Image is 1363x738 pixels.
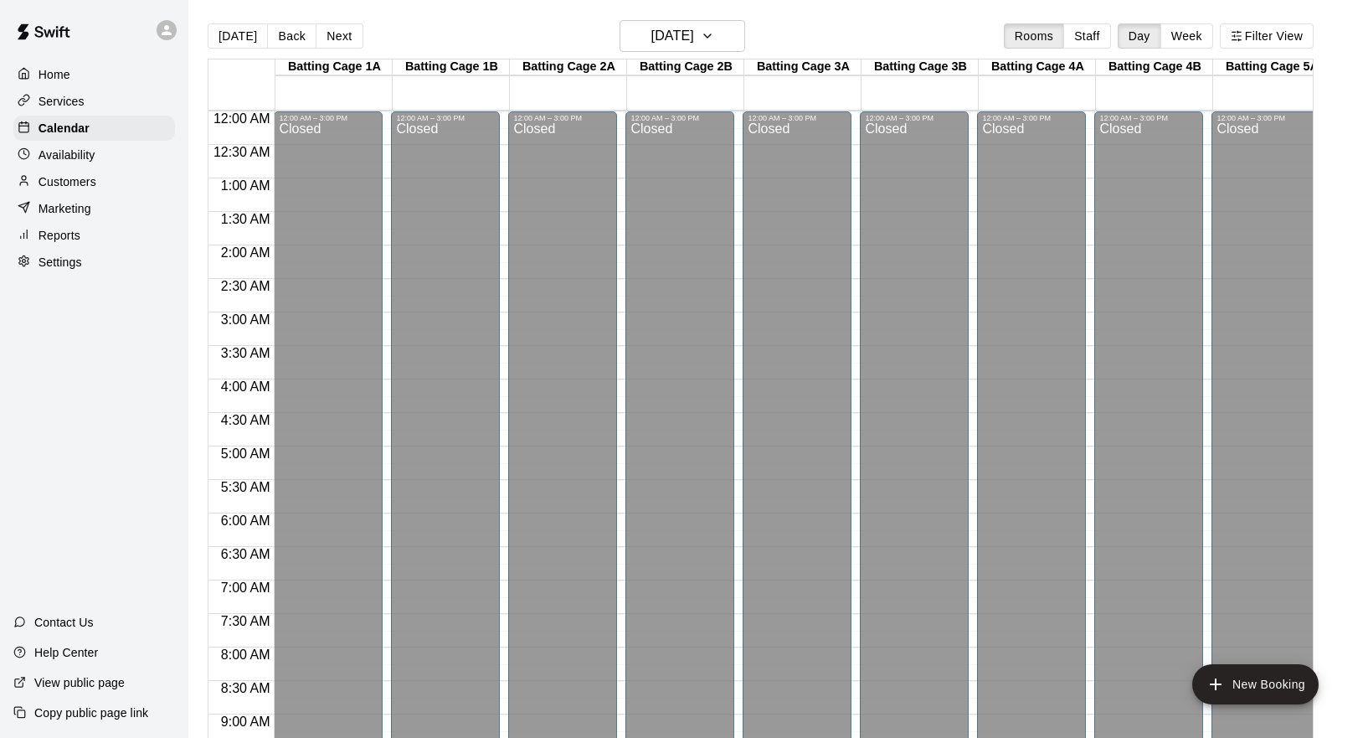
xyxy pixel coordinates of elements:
span: 4:30 AM [217,413,275,427]
p: Calendar [39,120,90,137]
div: Batting Cage 2B [627,59,744,75]
span: 8:00 AM [217,648,275,662]
button: Rooms [1004,23,1064,49]
p: Services [39,93,85,110]
span: 7:00 AM [217,581,275,595]
a: Calendar [13,116,175,141]
span: 2:00 AM [217,245,275,260]
div: 12:00 AM – 3:00 PM [982,114,1081,122]
p: Settings [39,254,82,271]
button: add [1192,664,1319,704]
div: 12:00 AM – 3:00 PM [748,114,846,122]
button: [DATE] [620,20,745,52]
div: 12:00 AM – 3:00 PM [513,114,612,122]
a: Availability [13,142,175,168]
button: Week [1160,23,1213,49]
div: 12:00 AM – 3:00 PM [865,114,964,122]
p: Reports [39,227,80,244]
div: 12:00 AM – 3:00 PM [630,114,729,122]
span: 12:00 AM [209,111,275,126]
div: 12:00 AM – 3:00 PM [1099,114,1198,122]
div: 12:00 AM – 3:00 PM [1216,114,1315,122]
button: Day [1118,23,1161,49]
a: Services [13,89,175,114]
div: Batting Cage 1A [275,59,393,75]
a: Reports [13,223,175,248]
span: 5:30 AM [217,480,275,494]
div: 12:00 AM – 3:00 PM [396,114,495,122]
span: 2:30 AM [217,279,275,293]
button: Staff [1063,23,1111,49]
p: View public page [34,674,125,691]
span: 7:30 AM [217,614,275,628]
p: Copy public page link [34,704,148,721]
p: Home [39,66,70,83]
span: 9:00 AM [217,715,275,729]
span: 6:30 AM [217,547,275,561]
div: Batting Cage 1B [393,59,510,75]
p: Availability [39,147,95,163]
div: Batting Cage 5A [1213,59,1330,75]
div: Batting Cage 4A [979,59,1096,75]
a: Customers [13,169,175,194]
div: 12:00 AM – 3:00 PM [279,114,378,122]
span: 12:30 AM [209,145,275,159]
p: Customers [39,173,96,190]
span: 1:00 AM [217,178,275,193]
h6: [DATE] [651,24,694,48]
p: Help Center [34,644,98,661]
a: Home [13,62,175,87]
button: Back [267,23,316,49]
a: Marketing [13,196,175,221]
button: Next [316,23,363,49]
span: 3:30 AM [217,346,275,360]
p: Marketing [39,200,91,217]
a: Settings [13,250,175,275]
button: Filter View [1220,23,1314,49]
span: 6:00 AM [217,514,275,528]
span: 1:30 AM [217,212,275,226]
span: 5:00 AM [217,446,275,461]
span: 4:00 AM [217,379,275,394]
div: Batting Cage 3A [744,59,862,75]
button: [DATE] [208,23,268,49]
span: 8:30 AM [217,681,275,695]
div: Batting Cage 4B [1096,59,1213,75]
div: Batting Cage 2A [510,59,627,75]
p: Contact Us [34,614,94,631]
span: 3:00 AM [217,312,275,327]
div: Batting Cage 3B [862,59,979,75]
